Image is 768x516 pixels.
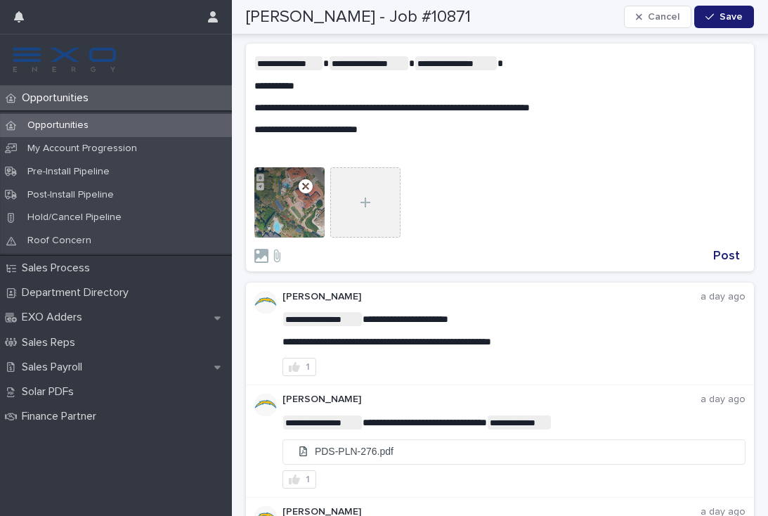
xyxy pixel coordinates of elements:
[16,166,121,178] p: Pre-Install Pipeline
[254,291,277,314] img: AATXAJw4a5xOojLb5erUpSLV1AWgYCnN7TlZ2CnLD9ac=s96-c
[16,286,140,299] p: Department Directory
[713,250,740,262] span: Post
[16,143,148,155] p: My Account Progression
[720,12,743,22] span: Save
[306,475,310,484] div: 1
[282,470,316,489] button: 1
[624,6,691,28] button: Cancel
[648,12,679,22] span: Cancel
[694,6,754,28] button: Save
[16,410,108,423] p: Finance Partner
[708,250,746,262] button: Post
[16,235,103,247] p: Roof Concern
[16,212,133,224] p: Hold/Cancel Pipeline
[282,291,701,303] p: [PERSON_NAME]
[16,361,93,374] p: Sales Payroll
[283,440,745,464] a: PDS-PLN-276.pdf
[16,262,101,275] p: Sales Process
[254,394,277,416] img: AATXAJw4a5xOojLb5erUpSLV1AWgYCnN7TlZ2CnLD9ac=s96-c
[16,311,93,324] p: EXO Adders
[16,189,125,201] p: Post-Install Pipeline
[16,336,86,349] p: Sales Reps
[16,91,100,105] p: Opportunities
[16,385,85,399] p: Solar PDFs
[306,362,310,372] div: 1
[11,46,118,74] img: FKS5r6ZBThi8E5hshIGi
[283,440,745,463] li: PDS-PLN-276.pdf
[701,291,746,303] p: a day ago
[246,7,471,27] h2: [PERSON_NAME] - Job #10871
[282,358,316,376] button: 1
[282,394,701,406] p: [PERSON_NAME]
[16,120,100,131] p: Opportunities
[701,394,746,406] p: a day ago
